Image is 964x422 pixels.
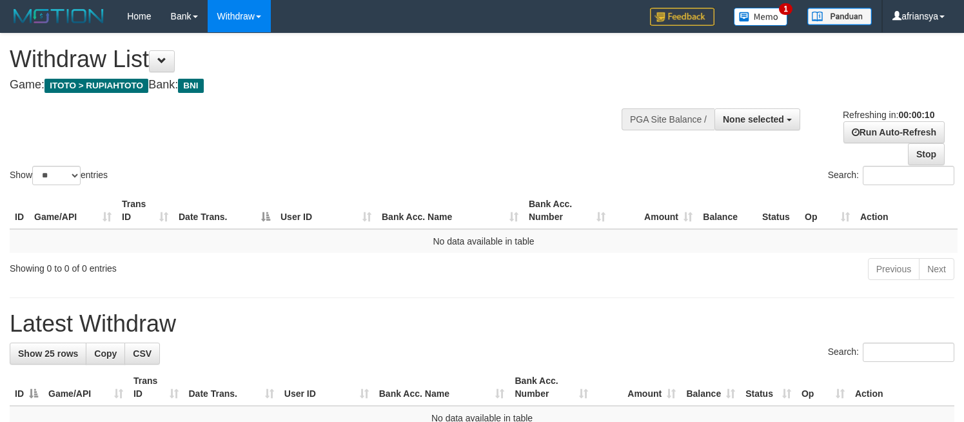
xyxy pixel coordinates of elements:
span: Refreshing in: [843,110,934,120]
th: Op: activate to sort column ascending [800,192,855,229]
th: Balance [698,192,757,229]
a: Run Auto-Refresh [843,121,945,143]
select: Showentries [32,166,81,185]
th: Trans ID: activate to sort column ascending [117,192,173,229]
th: Status [757,192,800,229]
th: Action [855,192,958,229]
a: Previous [868,258,920,280]
input: Search: [863,166,954,185]
span: CSV [133,348,152,359]
img: Feedback.jpg [650,8,714,26]
td: No data available in table [10,229,958,253]
img: Button%20Memo.svg [734,8,788,26]
th: Op: activate to sort column ascending [796,369,850,406]
th: Date Trans.: activate to sort column ascending [184,369,279,406]
h1: Withdraw List [10,46,630,72]
th: ID [10,192,29,229]
th: User ID: activate to sort column ascending [279,369,374,406]
th: Balance: activate to sort column ascending [681,369,740,406]
h1: Latest Withdraw [10,311,954,337]
th: Trans ID: activate to sort column ascending [128,369,184,406]
th: ID: activate to sort column descending [10,369,43,406]
label: Show entries [10,166,108,185]
th: User ID: activate to sort column ascending [275,192,377,229]
th: Game/API: activate to sort column ascending [43,369,128,406]
th: Date Trans.: activate to sort column descending [173,192,275,229]
span: Show 25 rows [18,348,78,359]
div: Showing 0 to 0 of 0 entries [10,257,392,275]
th: Bank Acc. Name: activate to sort column ascending [374,369,510,406]
span: 1 [779,3,792,15]
th: Bank Acc. Name: activate to sort column ascending [377,192,524,229]
th: Bank Acc. Number: activate to sort column ascending [509,369,593,406]
span: BNI [178,79,203,93]
th: Bank Acc. Number: activate to sort column ascending [524,192,611,229]
img: MOTION_logo.png [10,6,108,26]
h4: Game: Bank: [10,79,630,92]
img: panduan.png [807,8,872,25]
strong: 00:00:10 [898,110,934,120]
span: Copy [94,348,117,359]
button: None selected [714,108,800,130]
input: Search: [863,343,954,362]
th: Action [850,369,954,406]
a: CSV [124,343,160,365]
a: Show 25 rows [10,343,86,365]
label: Search: [828,343,954,362]
span: None selected [723,114,784,125]
th: Amount: activate to sort column ascending [593,369,681,406]
th: Game/API: activate to sort column ascending [29,192,117,229]
label: Search: [828,166,954,185]
span: ITOTO > RUPIAHTOTO [44,79,148,93]
th: Amount: activate to sort column ascending [611,192,698,229]
div: PGA Site Balance / [622,108,714,130]
th: Status: activate to sort column ascending [740,369,796,406]
a: Next [919,258,954,280]
a: Copy [86,343,125,365]
a: Stop [908,143,945,165]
